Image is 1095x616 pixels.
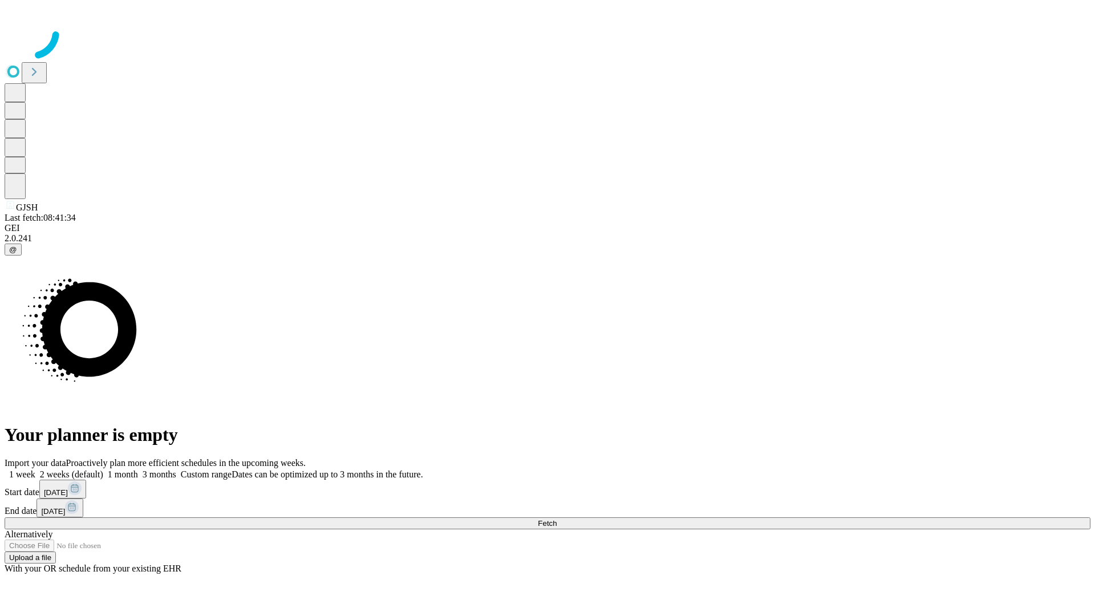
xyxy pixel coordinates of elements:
[143,469,176,479] span: 3 months
[5,213,76,222] span: Last fetch: 08:41:34
[108,469,138,479] span: 1 month
[5,499,1090,517] div: End date
[5,564,181,573] span: With your OR schedule from your existing EHR
[9,469,35,479] span: 1 week
[5,424,1090,445] h1: Your planner is empty
[5,517,1090,529] button: Fetch
[538,519,557,528] span: Fetch
[5,552,56,564] button: Upload a file
[5,233,1090,244] div: 2.0.241
[40,469,103,479] span: 2 weeks (default)
[39,480,86,499] button: [DATE]
[9,245,17,254] span: @
[66,458,306,468] span: Proactively plan more efficient schedules in the upcoming weeks.
[5,223,1090,233] div: GEI
[36,499,83,517] button: [DATE]
[181,469,232,479] span: Custom range
[5,244,22,256] button: @
[41,507,65,516] span: [DATE]
[5,480,1090,499] div: Start date
[5,458,66,468] span: Import your data
[5,529,52,539] span: Alternatively
[44,488,68,497] span: [DATE]
[16,202,38,212] span: GJSH
[232,469,423,479] span: Dates can be optimized up to 3 months in the future.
